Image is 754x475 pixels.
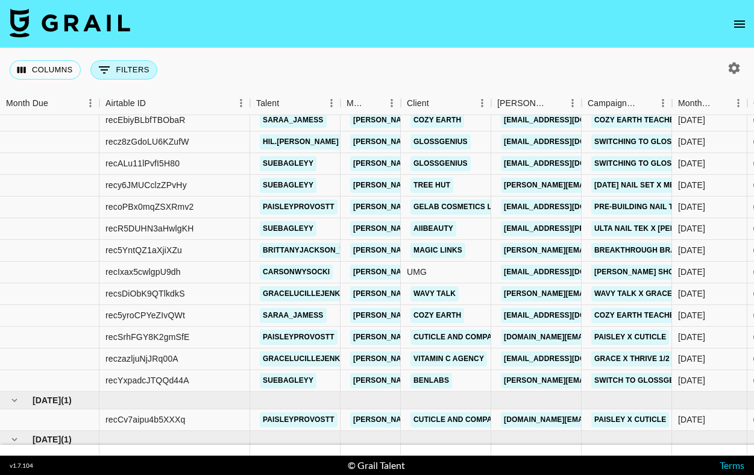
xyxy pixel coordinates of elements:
a: [PERSON_NAME][EMAIL_ADDRESS][PERSON_NAME][DOMAIN_NAME] [350,412,609,427]
button: Menu [81,94,99,112]
a: [PERSON_NAME][EMAIL_ADDRESS][PERSON_NAME][DOMAIN_NAME] [350,200,609,215]
a: [PERSON_NAME][EMAIL_ADDRESS][PERSON_NAME][DOMAIN_NAME] [350,156,609,171]
a: [EMAIL_ADDRESS][PERSON_NAME][DOMAIN_NAME] [501,221,697,236]
div: Campaign (Type) [588,92,637,115]
div: Sep '25 [678,179,705,191]
div: recYxpadcJTQQd44A [105,374,189,386]
div: recy6JMUCclzZPvHy [105,179,187,191]
div: [PERSON_NAME] [497,92,547,115]
div: recIxax5cwlgpU9dh [105,266,181,278]
a: suebagleyy [260,221,316,236]
div: recEbiyBLbfTBObaR [105,114,186,126]
a: [EMAIL_ADDRESS][DOMAIN_NAME] [501,200,636,215]
a: Wavy Talk x Grace [591,286,675,301]
a: Magic Links [410,243,465,258]
button: Sort [547,95,564,112]
div: Sep '25 [678,222,705,234]
img: Grail Talent [10,8,130,37]
a: [PERSON_NAME][EMAIL_ADDRESS][PERSON_NAME][DOMAIN_NAME] [350,351,609,366]
button: hide children [6,431,23,448]
a: Grace x Thrive 1/2 [591,351,673,366]
button: Menu [383,94,401,112]
a: BENlabs [410,373,452,388]
a: Paisley x Cuticle [591,412,669,427]
a: suebagleyy [260,156,316,171]
div: rec5yroCPYeZIvQWt [105,309,185,321]
button: Sort [366,95,383,112]
button: Sort [637,95,654,112]
a: aiibeauty [410,221,456,236]
a: [PERSON_NAME][EMAIL_ADDRESS][PERSON_NAME][DOMAIN_NAME] [350,286,609,301]
div: Manager [347,92,366,115]
a: Pre-Building Nail Tips [591,200,688,215]
div: Month Due [6,92,48,115]
div: Sep '25 [678,266,705,278]
a: carsonwysocki [260,265,333,280]
a: suebagleyy [260,178,316,193]
a: [PERSON_NAME][EMAIL_ADDRESS][PERSON_NAME][DOMAIN_NAME] [350,134,609,149]
a: [PERSON_NAME][EMAIL_ADDRESS][PERSON_NAME][DOMAIN_NAME] [350,221,609,236]
a: gracelucillejenkins [260,286,356,301]
button: Sort [279,95,296,112]
div: Campaign (Type) [582,92,672,115]
a: [PERSON_NAME][EMAIL_ADDRESS][PERSON_NAME][DOMAIN_NAME] [350,243,609,258]
a: brittanyjackson_tv [260,243,352,258]
span: [DATE] [33,394,61,406]
div: Sep '25 [678,136,705,148]
button: Menu [322,94,341,112]
a: [EMAIL_ADDRESS][DOMAIN_NAME] [501,351,636,366]
a: [EMAIL_ADDRESS][DOMAIN_NAME] [501,134,636,149]
a: saraa_jamess [260,113,327,128]
a: [EMAIL_ADDRESS][DOMAIN_NAME] [501,265,636,280]
a: [PERSON_NAME] Show At The Sphere [591,265,744,280]
a: suebagleyy [260,373,316,388]
span: ( 1 ) [61,394,72,406]
div: reczazljuNjJRq00A [105,353,178,365]
span: [DATE] [33,433,61,445]
a: [EMAIL_ADDRESS][DOMAIN_NAME] [501,156,636,171]
div: recsDiObK9QTlkdkS [105,288,185,300]
a: [EMAIL_ADDRESS][DOMAIN_NAME] [501,113,636,128]
div: Sep '25 [678,309,705,321]
div: Talent [256,92,279,115]
a: [PERSON_NAME][EMAIL_ADDRESS][PERSON_NAME][DOMAIN_NAME] [350,265,609,280]
button: Sort [429,95,446,112]
div: recALu11lPvfI5H80 [105,157,180,169]
a: [DATE] Nail Set x Meyow scrub [591,178,723,193]
a: Cozy Earth [410,113,464,128]
button: Select columns [10,60,81,80]
button: Sort [146,95,163,112]
a: [DOMAIN_NAME][EMAIL_ADDRESS][DOMAIN_NAME] [501,412,696,427]
div: Sep '25 [678,374,705,386]
div: UMG [401,262,491,283]
span: ( 1 ) [61,433,72,445]
a: [EMAIL_ADDRESS][DOMAIN_NAME] [501,308,636,323]
a: Paisley x Cuticle [591,330,669,345]
a: gracelucillejenkins [260,351,356,366]
div: recR5DUHN3aHwlgKH [105,222,193,234]
div: Sep '25 [678,331,705,343]
div: recCv7aipu4b5XXXq [105,414,186,426]
div: Sep '25 [678,201,705,213]
button: Menu [473,94,491,112]
div: Booker [491,92,582,115]
button: Menu [564,94,582,112]
a: Tree Hut [410,178,453,193]
a: hil.[PERSON_NAME] [260,134,342,149]
div: © Grail Talent [348,459,405,471]
a: Gelab Cosmetics LLC [410,200,504,215]
a: Vitamin C Agency [410,351,487,366]
div: Sep '25 [678,114,705,126]
button: Sort [712,95,729,112]
a: paisleyprovostt [260,412,338,427]
a: Cozy Earth [410,308,464,323]
button: Menu [654,94,672,112]
a: [PERSON_NAME][EMAIL_ADDRESS][DOMAIN_NAME] [501,286,697,301]
div: Client [401,92,491,115]
a: Switching to GlossGenius x Sue [591,156,732,171]
button: Menu [729,94,747,112]
div: Month Due [678,92,712,115]
div: Sep '25 [678,244,705,256]
a: Terms [720,459,744,471]
div: Manager [341,92,401,115]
